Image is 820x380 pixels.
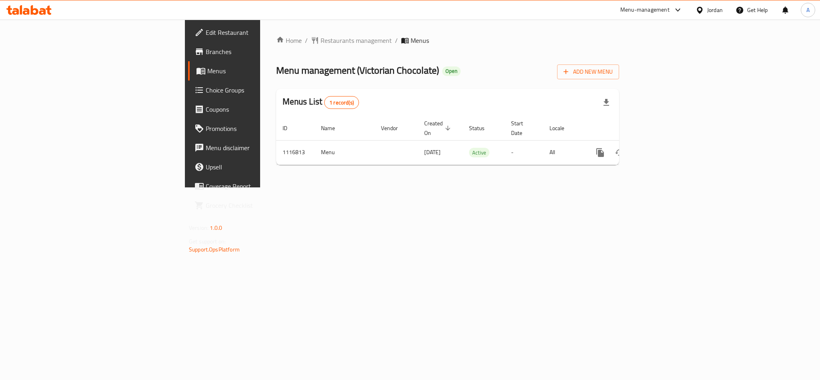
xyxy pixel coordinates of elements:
span: Active [469,148,489,157]
td: All [543,140,584,165]
span: 1.0.0 [210,223,222,233]
a: Restaurants management [311,36,392,45]
span: Promotions [206,124,315,133]
a: Edit Restaurant [188,23,322,42]
span: Version: [189,223,209,233]
a: Grocery Checklist [188,196,322,215]
a: Choice Groups [188,80,322,100]
h2: Menus List [283,96,359,109]
a: Upsell [188,157,322,177]
span: Restaurants management [321,36,392,45]
button: Change Status [610,143,629,162]
span: Vendor [381,123,408,133]
button: Add New Menu [557,64,619,79]
a: Coverage Report [188,177,322,196]
span: Name [321,123,345,133]
span: Menus [207,66,315,76]
a: Menu disclaimer [188,138,322,157]
span: Grocery Checklist [206,201,315,210]
nav: breadcrumb [276,36,619,45]
span: Start Date [511,119,533,138]
span: A [806,6,810,14]
span: Open [442,68,461,74]
span: Coupons [206,105,315,114]
a: Coupons [188,100,322,119]
div: Jordan [707,6,723,14]
td: - [505,140,543,165]
span: [DATE] [424,147,441,157]
span: Status [469,123,495,133]
span: 1 record(s) [325,99,359,107]
div: Menu-management [620,5,670,15]
th: Actions [584,116,674,141]
span: Add New Menu [563,67,613,77]
table: enhanced table [276,116,674,165]
td: Menu [315,140,375,165]
li: / [395,36,398,45]
span: Edit Restaurant [206,28,315,37]
a: Promotions [188,119,322,138]
span: Get support on: [189,236,226,247]
a: Support.OpsPlatform [189,244,240,255]
div: Open [442,66,461,76]
span: Upsell [206,162,315,172]
span: Created On [424,119,453,138]
button: more [591,143,610,162]
span: Menu management ( Victorian Chocolate ) [276,61,439,79]
a: Branches [188,42,322,61]
div: Export file [597,93,616,112]
span: Menu disclaimer [206,143,315,153]
span: Coverage Report [206,181,315,191]
span: Menus [411,36,429,45]
div: Total records count [324,96,359,109]
span: Locale [549,123,575,133]
a: Menus [188,61,322,80]
span: Choice Groups [206,85,315,95]
span: Branches [206,47,315,56]
span: ID [283,123,298,133]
